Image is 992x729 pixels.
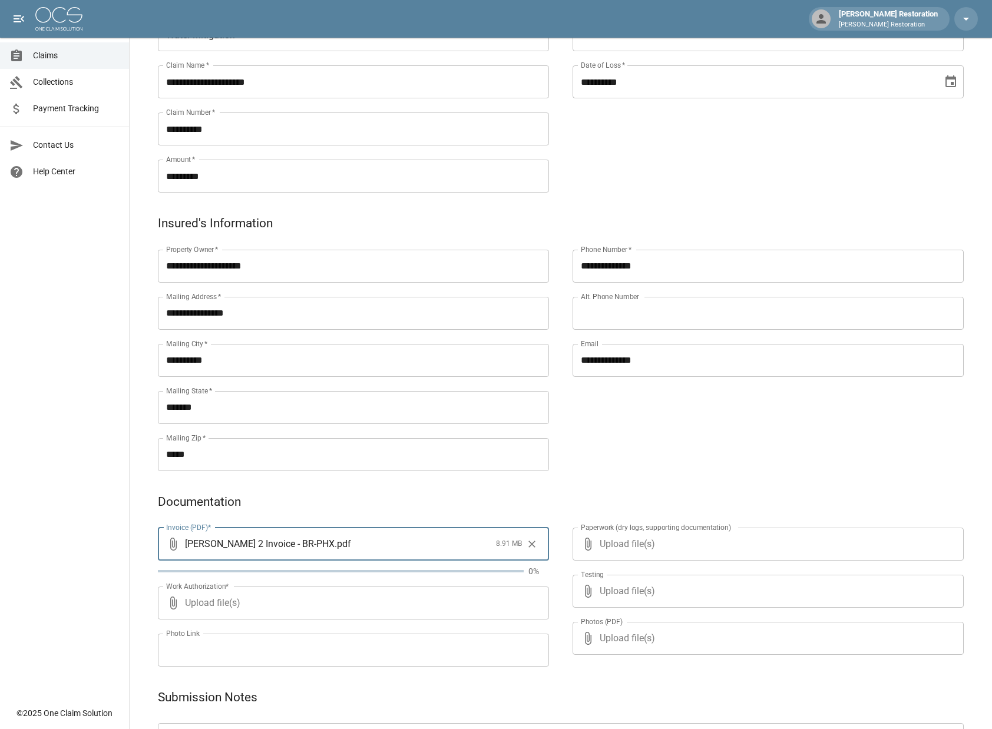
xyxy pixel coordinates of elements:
[33,76,120,88] span: Collections
[166,628,200,638] label: Photo Link
[33,49,120,62] span: Claims
[185,537,335,551] span: [PERSON_NAME] 2 Invoice - BR-PHX
[33,139,120,151] span: Contact Us
[166,154,196,164] label: Amount
[581,617,623,627] label: Photos (PDF)
[35,7,82,31] img: ocs-logo-white-transparent.png
[166,339,208,349] label: Mailing City
[7,7,31,31] button: open drawer
[166,386,212,396] label: Mailing State
[496,538,522,550] span: 8.91 MB
[166,60,209,70] label: Claim Name
[166,522,211,532] label: Invoice (PDF)*
[600,622,932,655] span: Upload file(s)
[839,20,938,30] p: [PERSON_NAME] Restoration
[166,581,229,591] label: Work Authorization*
[166,244,219,254] label: Property Owner
[834,8,943,29] div: [PERSON_NAME] Restoration
[523,535,541,553] button: Clear
[16,707,113,719] div: © 2025 One Claim Solution
[166,291,221,301] label: Mailing Address
[581,569,604,579] label: Testing
[581,339,598,349] label: Email
[581,60,625,70] label: Date of Loss
[581,291,639,301] label: Alt. Phone Number
[600,528,932,561] span: Upload file(s)
[528,565,549,577] p: 0%
[185,586,517,619] span: Upload file(s)
[33,102,120,115] span: Payment Tracking
[939,70,963,94] button: Choose date, selected date is Aug 5, 2025
[581,244,631,254] label: Phone Number
[166,107,215,117] label: Claim Number
[33,165,120,178] span: Help Center
[335,537,351,551] span: . pdf
[581,522,731,532] label: Paperwork (dry logs, supporting documentation)
[600,575,932,608] span: Upload file(s)
[166,433,206,443] label: Mailing Zip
